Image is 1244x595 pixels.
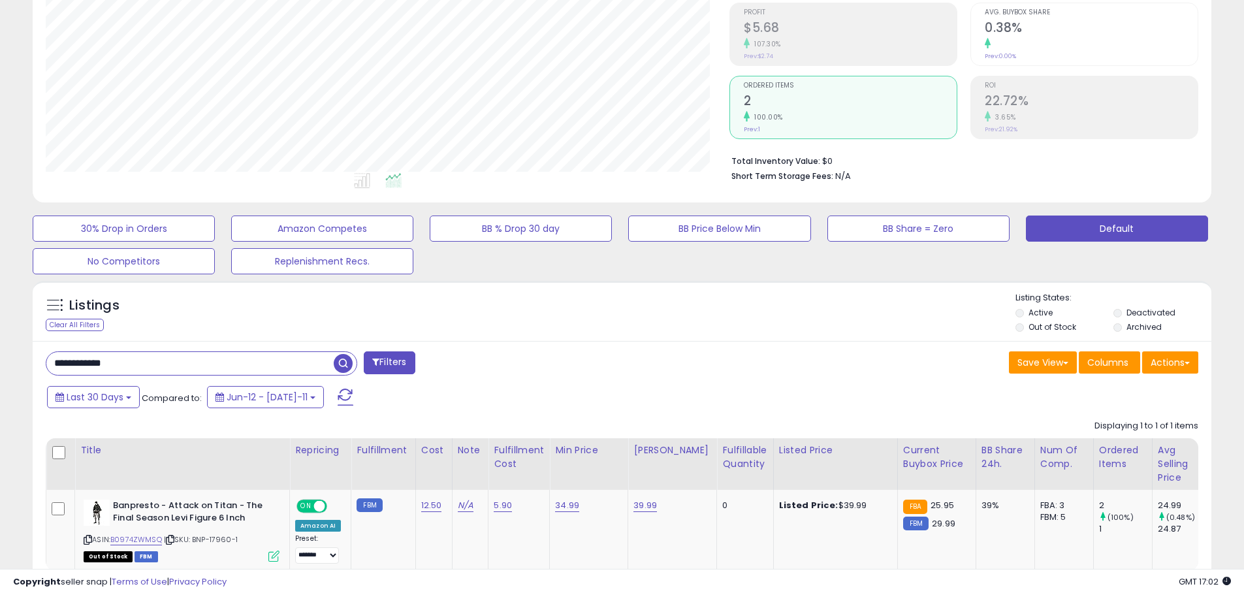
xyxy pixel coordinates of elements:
div: [PERSON_NAME] [633,443,711,457]
button: Last 30 Days [47,386,140,408]
b: Banpresto - Attack on Titan - The Final Season Levi Figure 6 Inch [113,500,272,527]
div: BB Share 24h. [981,443,1029,471]
h5: Listings [69,297,120,315]
span: Last 30 Days [67,391,123,404]
small: Prev: 21.92% [985,125,1017,133]
label: Active [1029,307,1053,318]
a: 5.90 [494,499,512,512]
small: 100.00% [750,112,783,122]
span: Columns [1087,356,1128,369]
span: ON [298,501,314,512]
button: Replenishment Recs. [231,248,413,274]
div: Avg Selling Price [1158,443,1205,485]
label: Archived [1126,321,1162,332]
b: Total Inventory Value: [731,155,820,167]
span: ROI [985,82,1198,89]
div: FBA: 3 [1040,500,1083,511]
div: Current Buybox Price [903,443,970,471]
div: Clear All Filters [46,319,104,331]
h2: $5.68 [744,20,957,38]
span: OFF [325,501,346,512]
span: 2025-08-11 17:02 GMT [1179,575,1231,588]
div: Fulfillment [357,443,409,457]
div: Fulfillment Cost [494,443,544,471]
p: Listing States: [1015,292,1211,304]
small: FBA [903,500,927,514]
a: N/A [458,499,473,512]
span: Ordered Items [744,82,957,89]
button: 30% Drop in Orders [33,216,215,242]
div: 24.99 [1158,500,1211,511]
button: BB % Drop 30 day [430,216,612,242]
div: 24.87 [1158,523,1211,535]
button: Columns [1079,351,1140,374]
h2: 22.72% [985,93,1198,111]
div: seller snap | | [13,576,227,588]
span: Avg. Buybox Share [985,9,1198,16]
div: $39.99 [779,500,887,511]
a: B0974ZWMSQ [110,534,162,545]
button: Actions [1142,351,1198,374]
div: Repricing [295,443,345,457]
label: Deactivated [1126,307,1175,318]
small: 107.30% [750,39,781,49]
div: 1 [1099,523,1152,535]
img: 31oLrD1RBCL._SL40_.jpg [84,500,110,526]
li: $0 [731,152,1188,168]
button: BB Price Below Min [628,216,810,242]
button: Save View [1009,351,1077,374]
div: Listed Price [779,443,892,457]
button: Filters [364,351,415,374]
small: 3.65% [991,112,1016,122]
label: Out of Stock [1029,321,1076,332]
div: 2 [1099,500,1152,511]
small: Prev: 0.00% [985,52,1016,60]
div: Note [458,443,483,457]
strong: Copyright [13,575,61,588]
div: 39% [981,500,1025,511]
span: Jun-12 - [DATE]-11 [227,391,308,404]
div: ASIN: [84,500,279,560]
div: Preset: [295,534,341,564]
div: 0 [722,500,763,511]
button: Jun-12 - [DATE]-11 [207,386,324,408]
b: Listed Price: [779,499,838,511]
button: No Competitors [33,248,215,274]
small: (0.48%) [1166,512,1195,523]
span: | SKU: BNP-17960-1 [164,534,238,545]
h2: 0.38% [985,20,1198,38]
div: Num of Comp. [1040,443,1088,471]
small: (100%) [1108,512,1134,523]
b: Short Term Storage Fees: [731,170,833,182]
a: 12.50 [421,499,442,512]
small: Prev: 1 [744,125,760,133]
a: 34.99 [555,499,579,512]
div: Min Price [555,443,622,457]
small: Prev: $2.74 [744,52,773,60]
span: 29.99 [932,517,955,530]
span: N/A [835,170,851,182]
span: FBM [135,551,158,562]
span: 25.95 [931,499,954,511]
button: Amazon Competes [231,216,413,242]
a: Privacy Policy [169,575,227,588]
button: Default [1026,216,1208,242]
button: BB Share = Zero [827,216,1010,242]
span: All listings that are currently out of stock and unavailable for purchase on Amazon [84,551,133,562]
a: Terms of Use [112,575,167,588]
small: FBM [357,498,382,512]
small: FBM [903,517,929,530]
div: Cost [421,443,447,457]
div: FBM: 5 [1040,511,1083,523]
h2: 2 [744,93,957,111]
div: Amazon AI [295,520,341,532]
div: Title [80,443,284,457]
a: 39.99 [633,499,657,512]
div: Fulfillable Quantity [722,443,767,471]
div: Ordered Items [1099,443,1147,471]
span: Compared to: [142,392,202,404]
span: Profit [744,9,957,16]
div: Displaying 1 to 1 of 1 items [1094,420,1198,432]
